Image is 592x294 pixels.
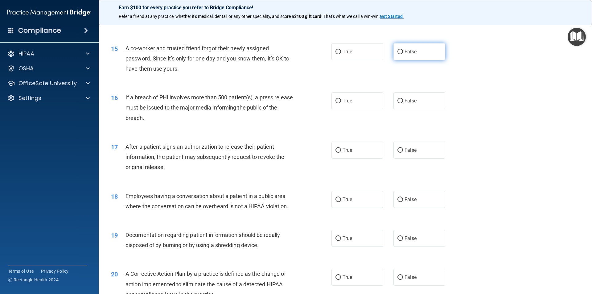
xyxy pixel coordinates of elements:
[343,235,352,241] span: True
[294,14,321,19] strong: $100 gift card
[321,14,380,19] span: ! That's what we call a win-win.
[335,236,341,241] input: True
[18,50,34,57] p: HIPAA
[335,148,341,153] input: True
[7,80,90,87] a: OfficeSafe University
[397,99,403,103] input: False
[18,65,34,72] p: OSHA
[7,65,90,72] a: OSHA
[405,274,417,280] span: False
[397,50,403,54] input: False
[7,6,91,19] img: PMB logo
[405,49,417,55] span: False
[125,232,280,248] span: Documentation regarding patient information should be ideally disposed of by burning or by using ...
[405,235,417,241] span: False
[119,14,294,19] span: Refer a friend at any practice, whether it's medical, dental, or any other speciality, and score a
[335,275,341,280] input: True
[397,275,403,280] input: False
[397,236,403,241] input: False
[380,14,404,19] a: Get Started
[335,50,341,54] input: True
[405,197,417,202] span: False
[111,232,118,239] span: 19
[343,274,352,280] span: True
[111,143,118,151] span: 17
[8,268,34,274] a: Terms of Use
[568,28,586,46] button: Open Resource Center
[397,148,403,153] input: False
[343,147,352,153] span: True
[18,94,41,102] p: Settings
[397,197,403,202] input: False
[18,80,77,87] p: OfficeSafe University
[119,5,572,10] p: Earn $100 for every practice you refer to Bridge Compliance!
[125,94,293,121] span: If a breach of PHI involves more than 500 patient(s), a press release must be issued to the major...
[343,98,352,104] span: True
[111,94,118,101] span: 16
[380,14,403,19] strong: Get Started
[125,193,289,209] span: Employees having a conversation about a patient in a public area where the conversation can be ov...
[41,268,69,274] a: Privacy Policy
[335,197,341,202] input: True
[111,193,118,200] span: 18
[7,50,90,57] a: HIPAA
[125,143,284,170] span: After a patient signs an authorization to release their patient information, the patient may subs...
[111,45,118,52] span: 15
[405,98,417,104] span: False
[8,277,59,283] span: Ⓒ Rectangle Health 2024
[335,99,341,103] input: True
[405,147,417,153] span: False
[18,26,61,35] h4: Compliance
[125,45,289,72] span: A co-worker and trusted friend forgot their newly assigned password. Since it’s only for one day ...
[343,49,352,55] span: True
[111,271,118,278] span: 20
[7,94,90,102] a: Settings
[343,197,352,202] span: True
